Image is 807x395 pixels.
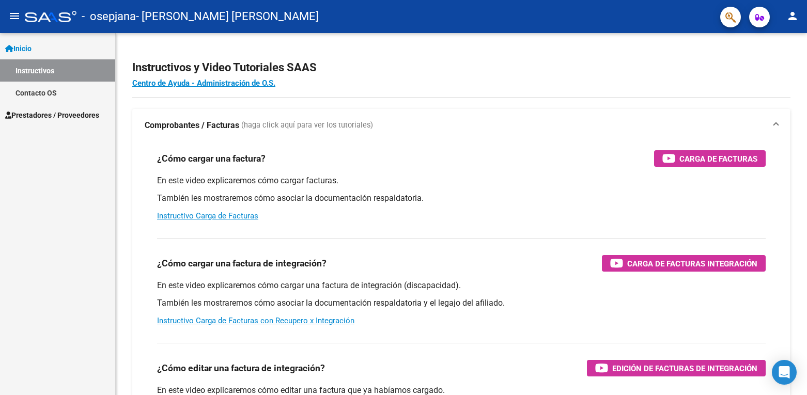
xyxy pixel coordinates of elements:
span: - osepjana [82,5,136,28]
strong: Comprobantes / Facturas [145,120,239,131]
span: Carga de Facturas Integración [627,257,757,270]
p: En este video explicaremos cómo cargar una factura de integración (discapacidad). [157,280,766,291]
button: Carga de Facturas Integración [602,255,766,272]
a: Centro de Ayuda - Administración de O.S. [132,78,275,88]
h3: ¿Cómo cargar una factura? [157,151,266,166]
span: Carga de Facturas [679,152,757,165]
a: Instructivo Carga de Facturas [157,211,258,220]
span: Edición de Facturas de integración [612,362,757,375]
span: (haga click aquí para ver los tutoriales) [241,120,373,131]
button: Edición de Facturas de integración [587,360,766,376]
h3: ¿Cómo cargar una factura de integración? [157,256,327,271]
span: - [PERSON_NAME] [PERSON_NAME] [136,5,319,28]
mat-expansion-panel-header: Comprobantes / Facturas (haga click aquí para ver los tutoriales) [132,109,790,142]
p: También les mostraremos cómo asociar la documentación respaldatoria. [157,193,766,204]
a: Instructivo Carga de Facturas con Recupero x Integración [157,316,354,325]
p: También les mostraremos cómo asociar la documentación respaldatoria y el legajo del afiliado. [157,297,766,309]
button: Carga de Facturas [654,150,766,167]
h2: Instructivos y Video Tutoriales SAAS [132,58,790,77]
mat-icon: menu [8,10,21,22]
span: Inicio [5,43,32,54]
p: En este video explicaremos cómo cargar facturas. [157,175,766,186]
span: Prestadores / Proveedores [5,109,99,121]
mat-icon: person [786,10,799,22]
div: Open Intercom Messenger [772,360,797,385]
h3: ¿Cómo editar una factura de integración? [157,361,325,375]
